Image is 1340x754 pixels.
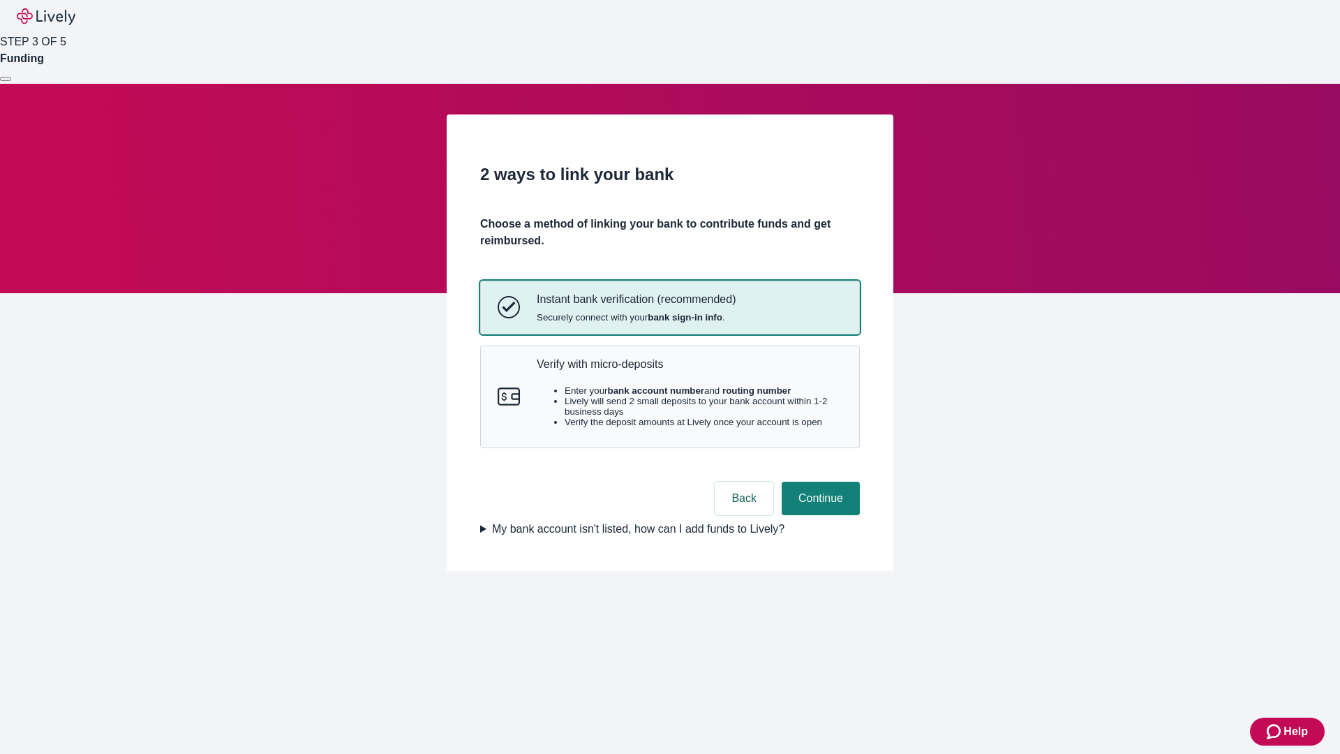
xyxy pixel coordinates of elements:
strong: bank account number [608,385,705,396]
h2: 2 ways to link your bank [480,162,860,187]
button: Continue [782,482,860,515]
li: Verify the deposit amounts at Lively once your account is open [565,417,842,427]
button: Instant bank verificationInstant bank verification (recommended)Securely connect with yourbank si... [481,281,859,333]
p: Instant bank verification (recommended) [537,293,736,306]
button: Micro-depositsVerify with micro-depositsEnter yourbank account numberand routing numberLively wil... [481,346,859,448]
span: Help [1283,723,1308,740]
li: Enter your and [565,385,842,396]
svg: Instant bank verification [498,296,520,318]
button: Zendesk support iconHelp [1250,718,1325,746]
li: Lively will send 2 small deposits to your bank account within 1-2 business days [565,396,842,417]
strong: routing number [722,385,791,396]
p: Verify with micro-deposits [537,357,842,371]
svg: Zendesk support icon [1267,723,1283,740]
strong: bank sign-in info [648,312,722,323]
span: Securely connect with your . [537,312,736,323]
h4: Choose a method of linking your bank to contribute funds and get reimbursed. [480,216,860,249]
summary: My bank account isn't listed, how can I add funds to Lively? [480,521,860,538]
button: Back [715,482,773,515]
img: Lively [17,8,75,25]
svg: Micro-deposits [498,385,520,408]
